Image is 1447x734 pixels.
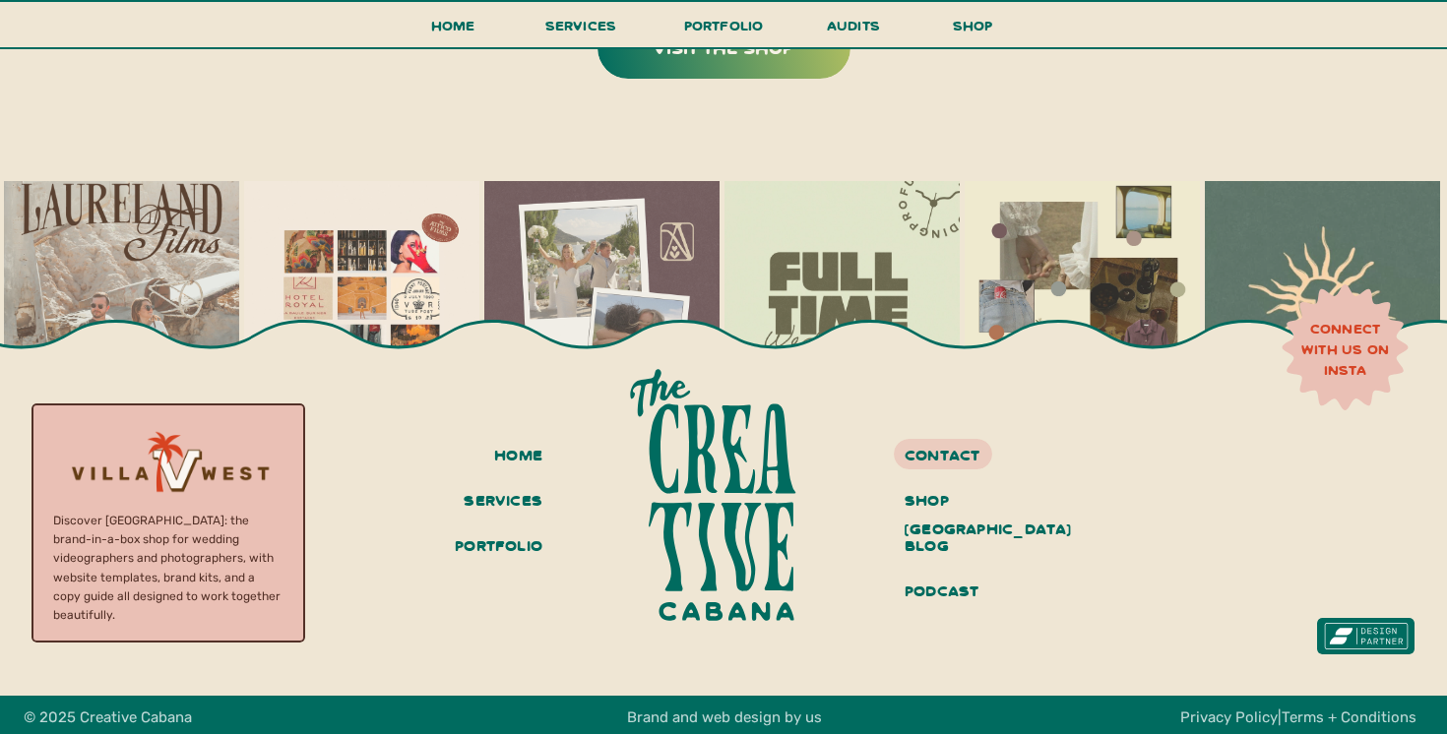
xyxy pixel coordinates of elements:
[925,13,1020,47] a: shop
[539,13,622,49] a: services
[677,13,770,49] a: portfolio
[457,440,542,473] a: home
[905,576,1052,609] a: podcast
[905,485,1052,519] a: shop [GEOGRAPHIC_DATA]
[1180,708,1278,726] a: Privacy Policy
[1172,705,1423,727] h3: |
[545,16,617,34] span: services
[484,181,720,416] img: okay but… @alyxkempfilms new branding??? she’s the moment 💫 we just wrapped up her creative direc...
[445,530,542,564] a: portfolio
[1290,319,1400,379] a: connect with us on insta
[905,530,1052,564] a: blog
[422,13,483,49] a: Home
[53,512,283,613] p: Discover [GEOGRAPHIC_DATA]: the brand-in-a-box shop for wedding videographers and photographers, ...
[824,13,883,47] a: audits
[24,705,253,727] h3: © 2025 Creative Cabana
[724,181,960,416] img: @peytonhelm came to us last year ready for the full works from branding, copy, website.. basicall...
[965,181,1200,416] img: @alyxkempfilms all-inclusive rebrand is still in the works, but it’s already giving us quiet conf...
[600,31,848,62] a: visit the shop
[905,440,1052,466] a: contact
[4,181,239,416] img: pulled this one from the 2024 vault 🫶 we built @laurelandfilms branding to feel like a love lette...
[457,485,542,519] a: services
[1205,181,1440,416] img: Currently floating through the world of @zoomtheory 🐚 Based in SoCal + Hawaii & drawn to wherever...
[244,181,479,416] img: @attico.films was a branding-only project... sat in our drafts forever and we’re remembering how ...
[1282,708,1416,726] a: Terms + Conditions
[560,705,888,727] h3: Brand and web design by us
